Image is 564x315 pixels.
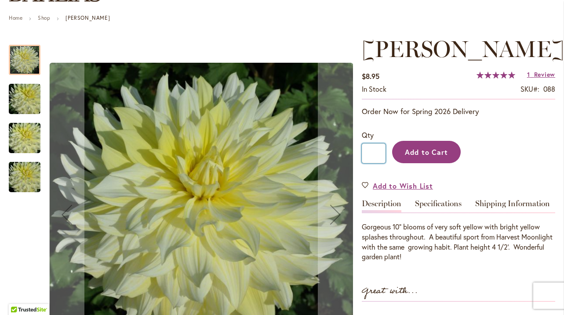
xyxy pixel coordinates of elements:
p: Order Now for Spring 2026 Delivery [362,106,555,117]
strong: [PERSON_NAME] [65,14,110,21]
span: Add to Cart [405,147,448,157]
a: Specifications [415,200,462,212]
a: Description [362,200,401,212]
a: Home [9,14,22,21]
strong: Great with... [362,284,418,298]
a: Shop [38,14,50,21]
button: Add to Cart [392,141,461,163]
div: La Luna [9,114,49,153]
div: Availability [362,84,386,94]
span: Qty [362,130,374,140]
div: 088 [543,84,555,94]
div: La Luna [9,153,40,192]
iframe: Launch Accessibility Center [7,284,31,308]
span: Add to Wish List [373,181,433,191]
span: Review [534,70,555,79]
div: La Luna [9,75,49,114]
a: 1 Review [527,70,555,79]
span: In stock [362,84,386,93]
span: 1 [527,70,530,79]
a: Add to Wish List [362,181,433,191]
div: La Luna [9,36,49,75]
strong: SKU [520,84,539,93]
div: Gorgeous 10" blooms of very soft yellow with bright yellow splashes throughout. A beautiful sport... [362,222,555,262]
div: 100% [477,72,515,79]
div: Detailed Product Info [362,200,555,262]
span: $8.95 [362,72,379,81]
a: Shipping Information [475,200,550,212]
